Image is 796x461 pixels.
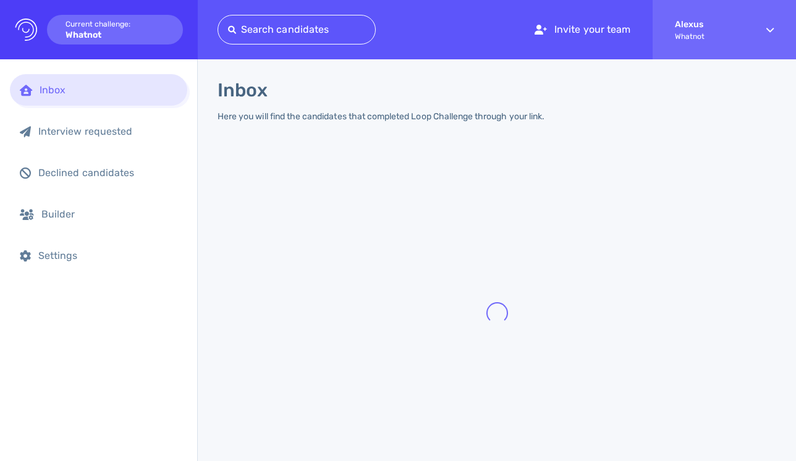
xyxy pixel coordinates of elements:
span: Whatnot [675,32,744,41]
div: Declined candidates [38,167,177,179]
div: Interview requested [38,125,177,137]
strong: Alexus [675,19,744,30]
div: Inbox [40,84,177,96]
div: Settings [38,250,177,261]
div: Here you will find the candidates that completed Loop Challenge through your link. [218,111,544,122]
div: Builder [41,208,177,220]
h1: Inbox [218,79,268,101]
